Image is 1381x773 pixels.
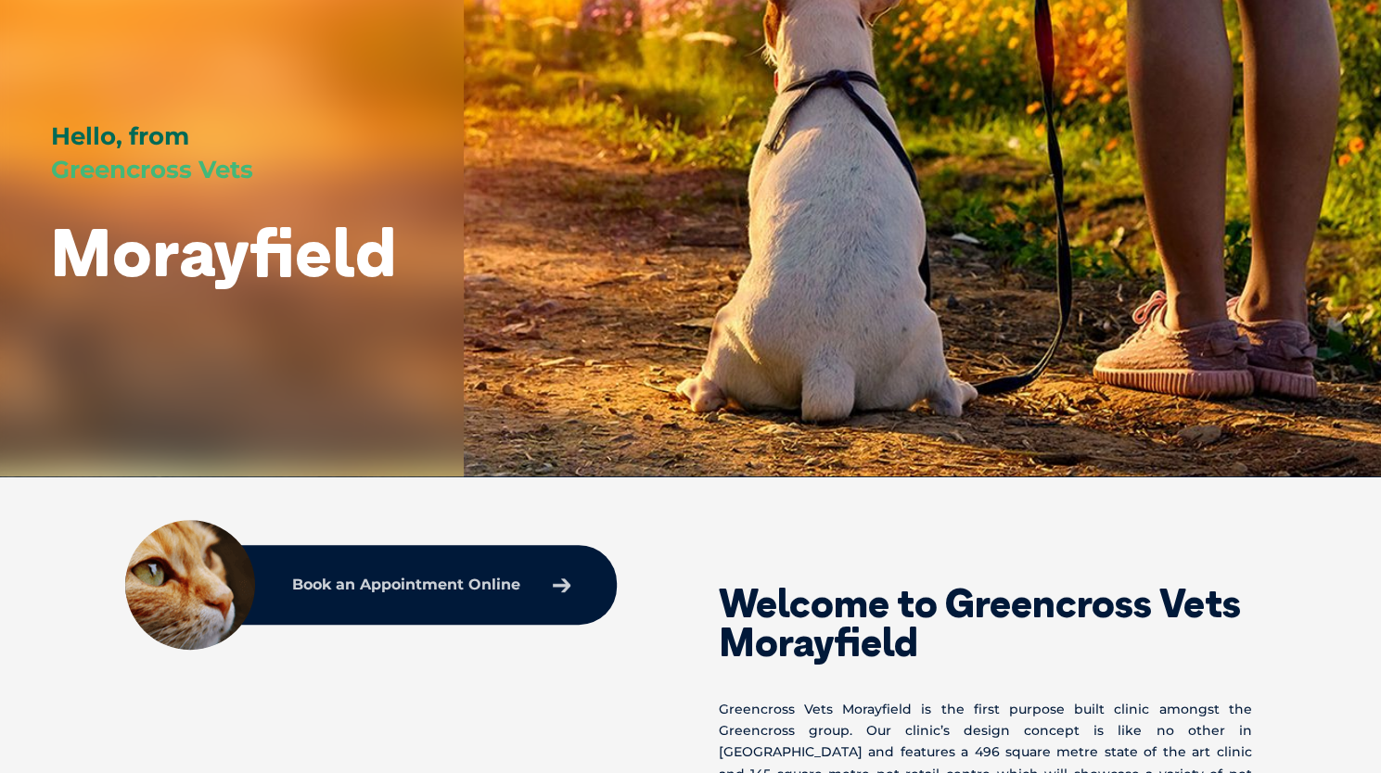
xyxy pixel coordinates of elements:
h1: Morayfield [51,215,396,288]
a: Book an Appointment Online [283,568,580,602]
span: Hello, from [51,121,189,151]
p: Book an Appointment Online [292,577,520,592]
span: Greencross Vets [51,155,253,184]
h2: Welcome to Greencross Vets Morayfield [719,584,1252,662]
